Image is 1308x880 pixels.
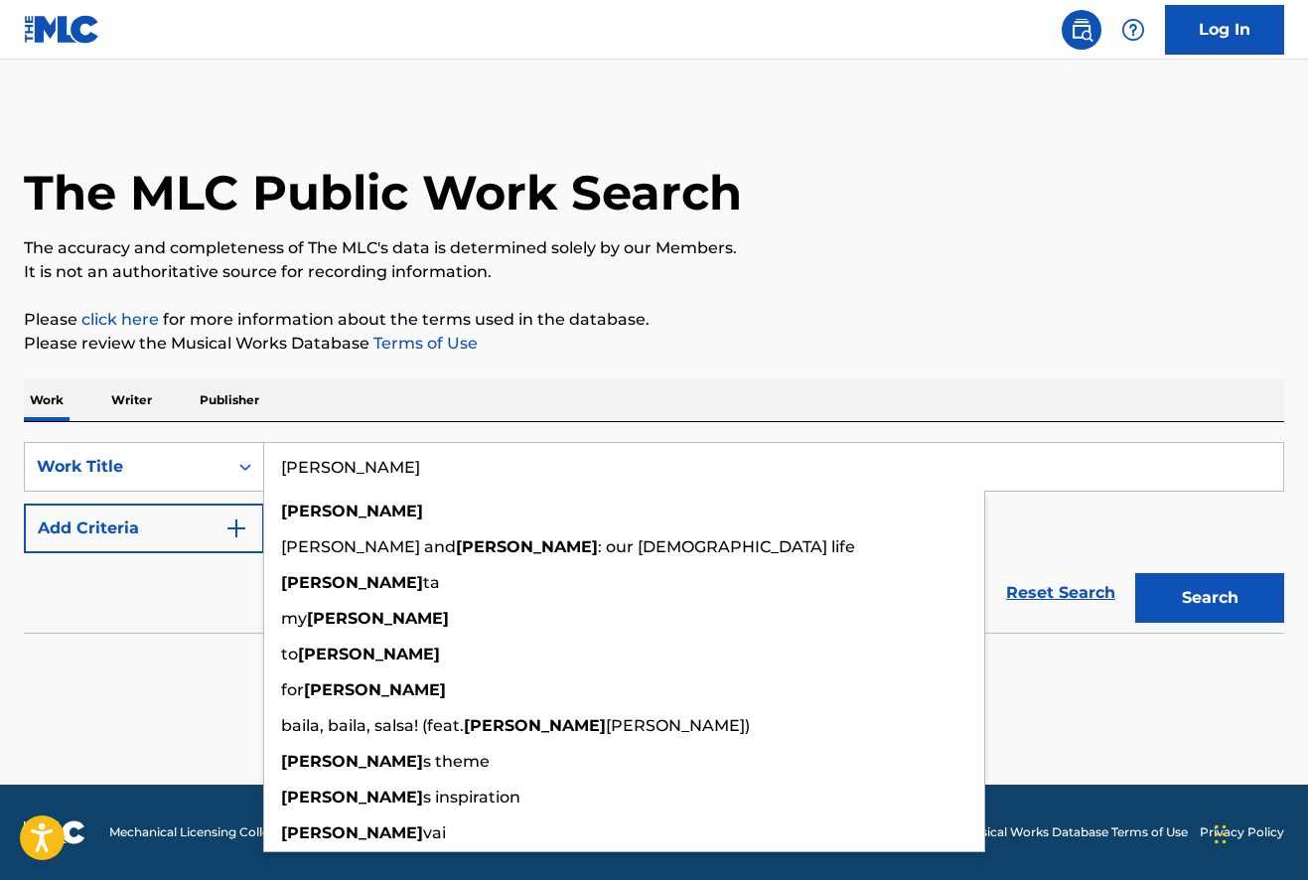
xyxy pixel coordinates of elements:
[423,752,490,771] span: s theme
[24,332,1284,356] p: Please review the Musical Works Database
[24,504,264,553] button: Add Criteria
[598,537,855,556] span: : our [DEMOGRAPHIC_DATA] life
[281,537,456,556] span: [PERSON_NAME] and
[281,716,464,735] span: baila, baila, salsa! (feat.
[109,823,340,841] span: Mechanical Licensing Collective © 2025
[423,788,520,807] span: s inspiration
[423,573,440,592] span: ta
[1209,785,1308,880] iframe: Chat Widget
[281,609,307,628] span: my
[105,379,158,421] p: Writer
[281,788,423,807] strong: [PERSON_NAME]
[24,260,1284,284] p: It is not an authoritative source for recording information.
[81,310,159,329] a: click here
[281,680,304,699] span: for
[24,308,1284,332] p: Please for more information about the terms used in the database.
[37,455,216,479] div: Work Title
[1121,18,1145,42] img: help
[281,752,423,771] strong: [PERSON_NAME]
[281,823,423,842] strong: [PERSON_NAME]
[464,716,606,735] strong: [PERSON_NAME]
[24,442,1284,633] form: Search Form
[1135,573,1284,623] button: Search
[24,15,100,44] img: MLC Logo
[1062,10,1101,50] a: Public Search
[456,537,598,556] strong: [PERSON_NAME]
[996,571,1125,615] a: Reset Search
[281,502,423,520] strong: [PERSON_NAME]
[24,163,742,222] h1: The MLC Public Work Search
[298,645,440,663] strong: [PERSON_NAME]
[24,379,70,421] p: Work
[24,236,1284,260] p: The accuracy and completeness of The MLC's data is determined solely by our Members.
[24,820,85,844] img: logo
[962,823,1188,841] a: Musical Works Database Terms of Use
[307,609,449,628] strong: [PERSON_NAME]
[606,716,750,735] span: [PERSON_NAME])
[1200,823,1284,841] a: Privacy Policy
[281,573,423,592] strong: [PERSON_NAME]
[194,379,265,421] p: Publisher
[369,334,478,353] a: Terms of Use
[1215,805,1227,864] div: Drag
[423,823,446,842] span: vai
[1113,10,1153,50] div: Help
[224,516,248,540] img: 9d2ae6d4665cec9f34b9.svg
[1070,18,1093,42] img: search
[1165,5,1284,55] a: Log In
[281,645,298,663] span: to
[304,680,446,699] strong: [PERSON_NAME]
